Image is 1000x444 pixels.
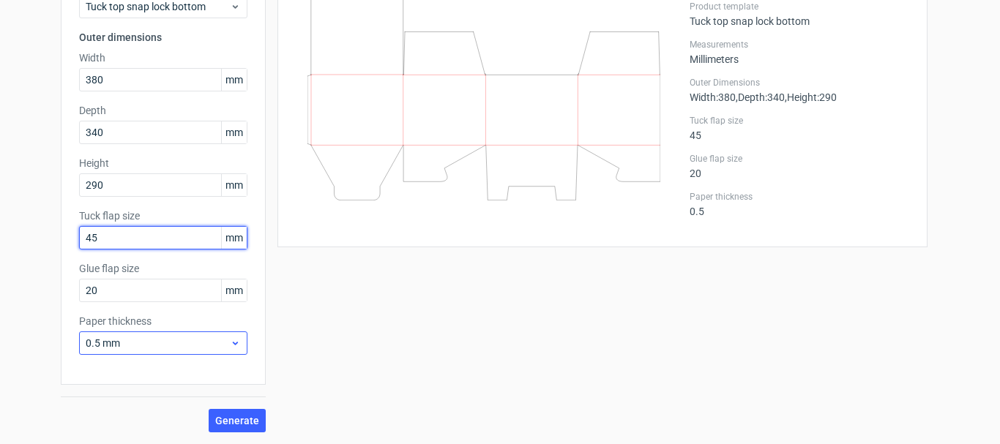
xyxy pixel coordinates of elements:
[79,156,247,170] label: Height
[690,1,909,12] label: Product template
[79,208,247,223] label: Tuck flap size
[736,91,785,103] span: , Depth : 340
[690,115,909,141] div: 45
[690,1,909,27] div: Tuck top snap lock bottom
[690,39,909,50] label: Measurements
[79,261,247,276] label: Glue flap size
[221,279,247,301] span: mm
[215,415,259,426] span: Generate
[79,314,247,328] label: Paper thickness
[79,30,247,45] h3: Outer dimensions
[86,336,230,350] span: 0.5 mm
[690,153,909,165] label: Glue flap size
[690,153,909,179] div: 20
[690,77,909,89] label: Outer Dimensions
[690,191,909,203] label: Paper thickness
[690,91,736,103] span: Width : 380
[785,91,837,103] span: , Height : 290
[221,227,247,249] span: mm
[221,174,247,196] span: mm
[221,69,247,91] span: mm
[690,115,909,127] label: Tuck flap size
[209,409,266,432] button: Generate
[221,121,247,143] span: mm
[79,103,247,118] label: Depth
[690,191,909,217] div: 0.5
[79,50,247,65] label: Width
[690,39,909,65] div: Millimeters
